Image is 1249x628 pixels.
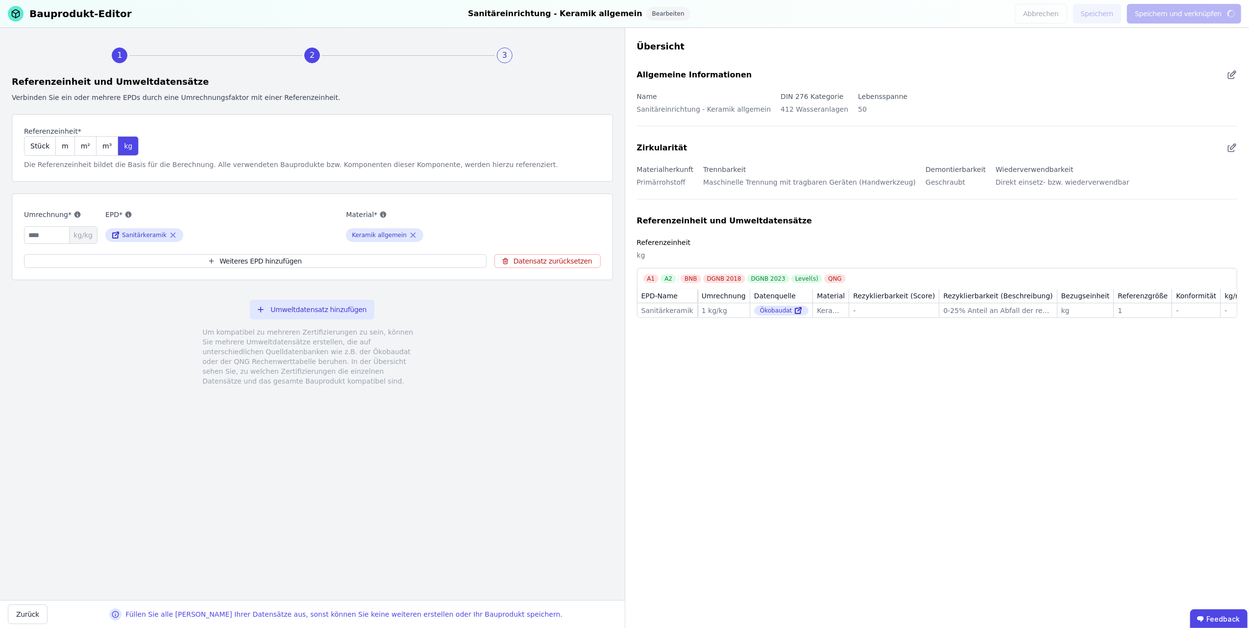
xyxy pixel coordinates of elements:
[641,291,678,301] div: EPD-Name
[250,300,374,319] button: Umweltdatensatz hinzufügen
[304,48,320,63] div: 2
[1061,306,1110,315] div: kg
[817,291,845,301] div: Material
[781,93,843,100] label: DIN 276 Kategorie
[943,306,1053,315] div: 0-25% Anteil an Abfall der recycled wird
[637,69,752,81] div: Allgemeine Informationen
[637,93,657,100] label: Name
[1176,306,1216,315] div: -
[858,93,907,100] label: Lebensspanne
[112,48,127,63] div: 1
[996,166,1074,173] label: Wiederverwendbarkeit
[646,7,690,21] div: Bearbeiten
[12,93,613,102] div: Verbinden Sie ein oder mehrere EPDs durch eine Umrechnungsfaktor mit einer Referenzeinheit.
[102,141,112,151] span: m³
[637,175,694,195] div: Primärrohstoff
[661,274,676,283] div: A2
[494,254,601,268] button: Datensatz zurücksetzen
[1015,4,1067,24] button: Abbrechen
[824,274,846,283] div: QNG
[1176,291,1216,301] div: Konformität
[996,175,1129,195] div: Direkt einsetz- bzw. wiederverwendbar
[1225,291,1242,301] div: kg/m
[1225,306,1242,315] div: -
[853,306,935,315] div: -
[637,142,687,154] div: Zirkularität
[637,166,694,173] label: Materialherkunft
[702,306,746,315] div: 1 kg/kg
[497,48,513,63] div: 3
[637,215,812,227] div: Referenzeinheit und Umweltdatensätze
[817,306,845,315] div: Keramik allgemein
[703,274,745,283] div: DGNB 2018
[30,141,49,151] span: Stück
[29,7,132,21] div: Bauprodukt-Editor
[853,291,935,301] div: Rezyklierbarkeit (Score)
[641,306,693,315] div: Sanitärkeramik
[643,274,659,283] div: A1
[8,604,48,624] button: Zurück
[926,166,986,173] label: Demontierbarkeit
[1118,291,1168,301] div: Referenzgröße
[637,40,1238,53] div: Übersicht
[24,254,487,268] button: Weiteres EPD hinzufügen
[926,175,986,195] div: Geschraubt
[703,175,916,195] div: Maschinelle Trennung mit tragbaren Geräten (Handwerkzeug)
[754,306,809,315] div: Ökobaudat
[747,274,789,283] div: DGNB 2023
[24,209,98,220] label: Umrechnung*
[122,231,167,239] div: Sanitärkeramik
[352,231,407,239] div: Keramik allgemein
[1127,4,1241,24] button: Speichern und verknüpfen
[702,291,746,301] div: Umrechnung
[858,102,907,122] div: 50
[24,160,601,169] div: Die Referenzeinheit bildet die Basis für die Berechnung. Alle verwendeten Bauprodukte bzw. Kompon...
[125,609,562,619] div: Füllen Sie alle [PERSON_NAME] Ihrer Datensätze aus, sonst können Sie keine weiteren erstellen ode...
[681,274,701,283] div: BNB
[202,327,422,386] div: Um kompatibel zu mehreren Zertifizierungen zu sein, können Sie mehrere Umweltdatensätze erstellen...
[1118,306,1168,315] div: 1
[637,102,771,122] div: Sanitäreinrichtung - Keramik allgemein
[1061,291,1110,301] div: Bezugseinheit
[781,102,848,122] div: 412 Wasseranlagen
[754,291,796,301] div: Datenquelle
[69,227,97,243] span: kg/kg
[637,239,691,246] label: Referenzeinheit
[12,75,613,89] div: Referenzeinheit und Umweltdatensätze
[62,141,69,151] span: m
[1073,4,1122,24] button: Speichern
[468,7,642,21] div: Sanitäreinrichtung - Keramik allgemein
[791,274,822,283] div: Level(s)
[346,209,579,220] label: Material*
[637,248,1238,268] div: kg
[124,141,132,151] span: kg
[81,141,90,151] span: m²
[703,166,746,173] label: Trennbarkeit
[943,291,1053,301] div: Rezyklierbarkeit (Beschreibung)
[24,126,139,136] label: Referenzeinheit*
